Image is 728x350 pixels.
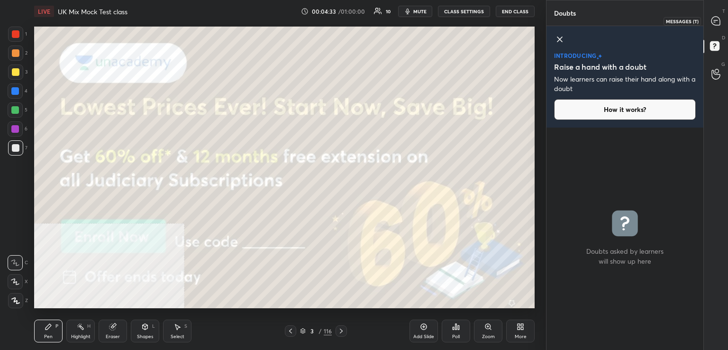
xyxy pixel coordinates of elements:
div: S [184,324,187,329]
button: CLASS SETTINGS [438,6,490,17]
div: L [152,324,155,329]
div: Pen [44,334,53,339]
div: / [319,328,322,334]
div: 3 [308,328,317,334]
div: Add Slide [413,334,434,339]
p: G [721,61,725,68]
div: 116 [324,327,332,335]
div: 5 [8,102,27,118]
div: Shapes [137,334,153,339]
button: End Class [496,6,535,17]
div: 6 [8,121,27,137]
div: grid [546,128,703,350]
div: Select [171,334,184,339]
div: Zoom [482,334,495,339]
img: small-star.76a44327.svg [597,57,599,60]
div: Highlight [71,334,91,339]
p: D [722,34,725,41]
span: mute [413,8,427,15]
div: Eraser [106,334,120,339]
div: 2 [8,46,27,61]
div: Z [8,293,28,308]
div: P [55,324,58,329]
div: X [8,274,28,289]
button: How it works? [554,99,696,120]
button: mute [398,6,432,17]
div: Poll [452,334,460,339]
div: 1 [8,27,27,42]
h5: Raise a hand with a doubt [554,61,646,73]
div: H [87,324,91,329]
img: large-star.026637fe.svg [598,54,602,58]
div: 4 [8,83,27,99]
div: More [515,334,527,339]
h4: UK Mix Mock Test class [58,7,127,16]
div: C [8,255,28,270]
p: introducing [554,53,597,58]
div: 10 [386,9,391,14]
div: LIVE [34,6,54,17]
p: Now learners can raise their hand along with a doubt [554,74,696,93]
div: 3 [8,64,27,80]
div: Messages (T) [664,17,701,26]
div: 7 [8,140,27,156]
p: T [722,8,725,15]
p: Doubts [546,0,583,26]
